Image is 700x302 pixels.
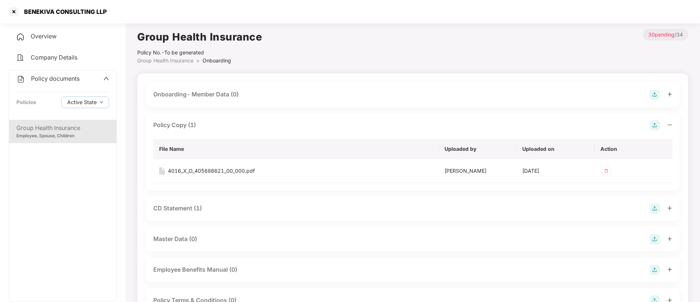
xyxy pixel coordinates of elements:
[600,165,612,177] img: svg+xml;base64,PHN2ZyB4bWxucz0iaHR0cDovL3d3dy53My5vcmcvMjAwMC9zdmciIHdpZHRoPSIzMiIgaGVpZ2h0PSIzMi...
[16,33,25,41] img: svg+xml;base64,PHN2ZyB4bWxucz0iaHR0cDovL3d3dy53My5vcmcvMjAwMC9zdmciIHdpZHRoPSIyNCIgaGVpZ2h0PSIyNC...
[153,204,202,213] div: CD Statement (1)
[650,234,660,244] img: svg+xml;base64,PHN2ZyB4bWxucz0iaHR0cDovL3d3dy53My5vcmcvMjAwMC9zdmciIHdpZHRoPSIyOCIgaGVpZ2h0PSIyOC...
[667,267,672,272] span: plus
[159,167,165,175] img: svg+xml;base64,PHN2ZyB4bWxucz0iaHR0cDovL3d3dy53My5vcmcvMjAwMC9zdmciIHdpZHRoPSIxNiIgaGVpZ2h0PSIyMC...
[137,57,193,64] span: Group Health Insurance
[196,57,200,64] span: >
[595,139,672,159] th: Action
[31,75,80,82] span: Policy documents
[203,57,231,64] span: Onboarding
[153,90,239,99] div: Onboarding- Member Data (0)
[667,236,672,241] span: plus
[31,33,57,40] span: Overview
[667,122,672,127] span: minus
[650,120,660,130] img: svg+xml;base64,PHN2ZyB4bWxucz0iaHR0cDovL3d3dy53My5vcmcvMjAwMC9zdmciIHdpZHRoPSIyOCIgaGVpZ2h0PSIyOC...
[16,133,109,139] div: Employee, Spouse, Children
[650,265,660,275] img: svg+xml;base64,PHN2ZyB4bWxucz0iaHR0cDovL3d3dy53My5vcmcvMjAwMC9zdmciIHdpZHRoPSIyOCIgaGVpZ2h0PSIyOC...
[16,75,25,84] img: svg+xml;base64,PHN2ZyB4bWxucz0iaHR0cDovL3d3dy53My5vcmcvMjAwMC9zdmciIHdpZHRoPSIyNCIgaGVpZ2h0PSIyNC...
[100,100,103,104] span: down
[61,96,109,108] button: Active Statedown
[153,121,196,130] div: Policy Copy (1)
[522,167,588,175] div: [DATE]
[667,92,672,97] span: plus
[16,53,25,62] img: svg+xml;base64,PHN2ZyB4bWxucz0iaHR0cDovL3d3dy53My5vcmcvMjAwMC9zdmciIHdpZHRoPSIyNCIgaGVpZ2h0PSIyNC...
[67,98,97,106] span: Active State
[650,203,660,214] img: svg+xml;base64,PHN2ZyB4bWxucz0iaHR0cDovL3d3dy53My5vcmcvMjAwMC9zdmciIHdpZHRoPSIyOCIgaGVpZ2h0PSIyOC...
[153,139,439,159] th: File Name
[103,76,109,81] span: up
[16,123,109,133] div: Group Health Insurance
[439,139,516,159] th: Uploaded by
[137,29,262,45] h1: Group Health Insurance
[137,49,262,57] div: Policy No.- To be generated
[153,234,197,244] div: Master Data (0)
[20,8,107,15] div: BENEKIVA CONSULTING LLP
[516,139,594,159] th: Uploaded on
[16,98,36,106] div: Policies
[153,265,237,274] div: Employee Benefits Manual (0)
[667,206,672,211] span: plus
[650,89,660,100] img: svg+xml;base64,PHN2ZyB4bWxucz0iaHR0cDovL3d3dy53My5vcmcvMjAwMC9zdmciIHdpZHRoPSIyOCIgaGVpZ2h0PSIyOC...
[445,167,511,175] div: [PERSON_NAME]
[168,167,255,175] div: 4016_X_O_405686621_00_000.pdf
[31,54,77,61] span: Company Details
[643,29,688,41] p: / 34
[648,31,674,38] span: 30 pending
